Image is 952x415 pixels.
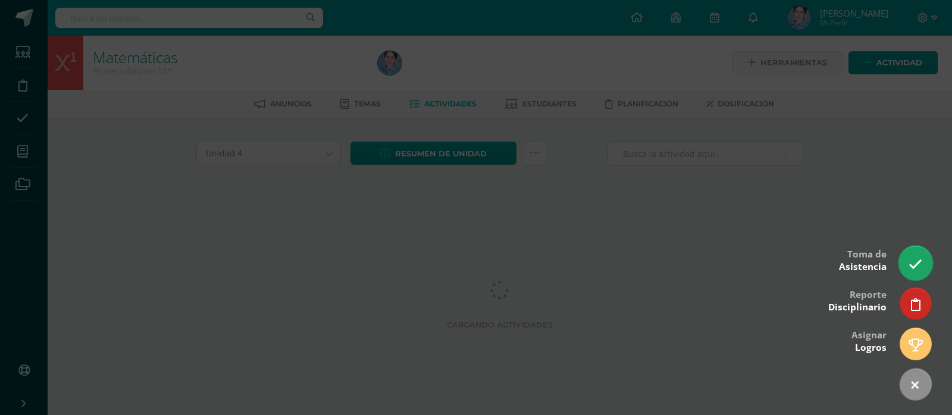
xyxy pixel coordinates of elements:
[828,301,887,313] span: Disciplinario
[828,281,887,319] div: Reporte
[851,321,887,360] div: Asignar
[839,240,887,279] div: Toma de
[855,341,887,354] span: Logros
[839,260,887,273] span: Asistencia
